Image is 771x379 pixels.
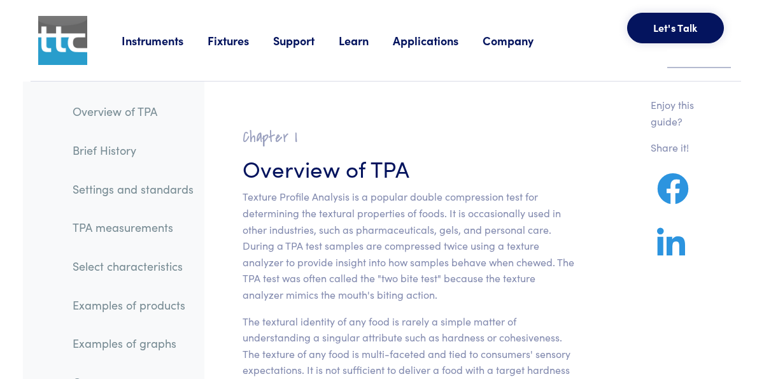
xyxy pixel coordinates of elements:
[62,213,204,242] a: TPA measurements
[62,290,204,320] a: Examples of products
[208,32,273,48] a: Fixtures
[62,136,204,165] a: Brief History
[393,32,483,48] a: Applications
[651,243,691,259] a: Share on LinkedIn
[483,32,558,48] a: Company
[651,97,711,129] p: Enjoy this guide?
[62,252,204,281] a: Select characteristics
[122,32,208,48] a: Instruments
[62,175,204,204] a: Settings and standards
[339,32,393,48] a: Learn
[243,152,574,183] h3: Overview of TPA
[62,329,204,358] a: Examples of graphs
[243,189,574,303] p: Texture Profile Analysis is a popular double compression test for determining the textural proper...
[651,139,711,156] p: Share it!
[273,32,339,48] a: Support
[627,13,724,43] button: Let's Talk
[62,97,204,126] a: Overview of TPA
[243,127,574,147] h2: Chapter I
[38,16,87,65] img: ttc_logo_1x1_v1.0.png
